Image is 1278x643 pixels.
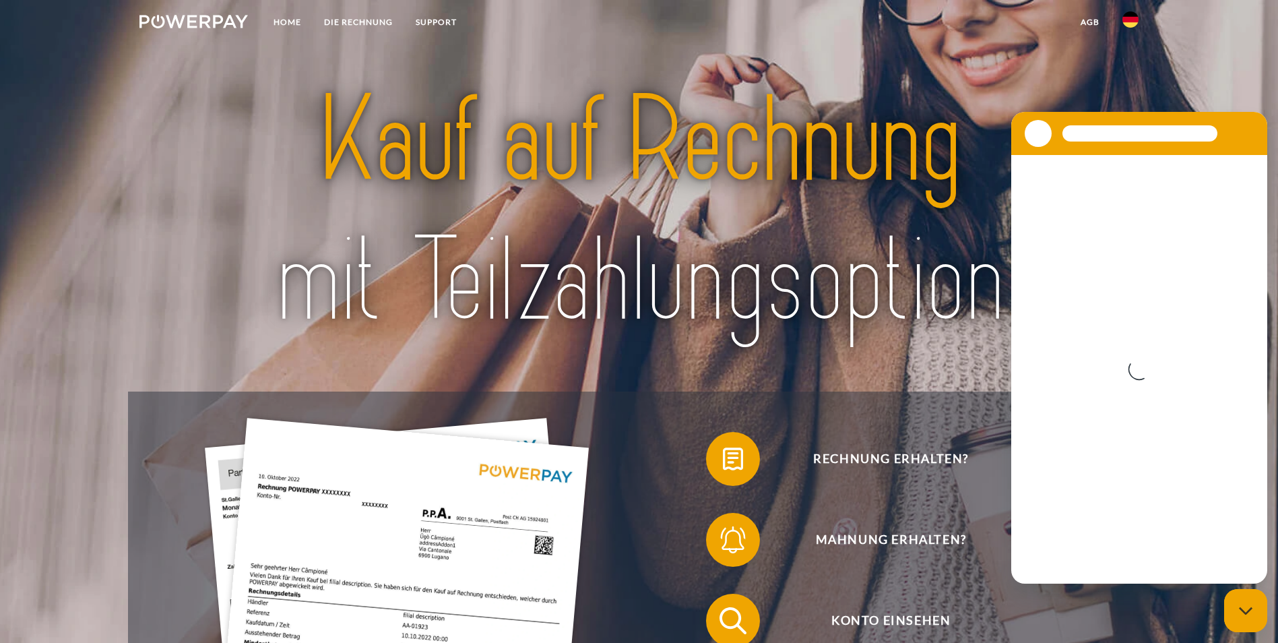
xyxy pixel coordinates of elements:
[1069,10,1111,34] a: agb
[404,10,468,34] a: SUPPORT
[716,442,750,476] img: qb_bill.svg
[716,604,750,638] img: qb_search.svg
[706,432,1056,486] button: Rechnung erhalten?
[139,15,248,28] img: logo-powerpay-white.svg
[1011,112,1267,584] iframe: Messaging-Fenster
[1224,589,1267,632] iframe: Schaltfläche zum Öffnen des Messaging-Fensters
[262,10,313,34] a: Home
[706,513,1056,567] button: Mahnung erhalten?
[1122,11,1139,28] img: de
[726,432,1056,486] span: Rechnung erhalten?
[313,10,404,34] a: DIE RECHNUNG
[726,513,1056,567] span: Mahnung erhalten?
[716,523,750,557] img: qb_bell.svg
[189,64,1089,358] img: title-powerpay_de.svg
